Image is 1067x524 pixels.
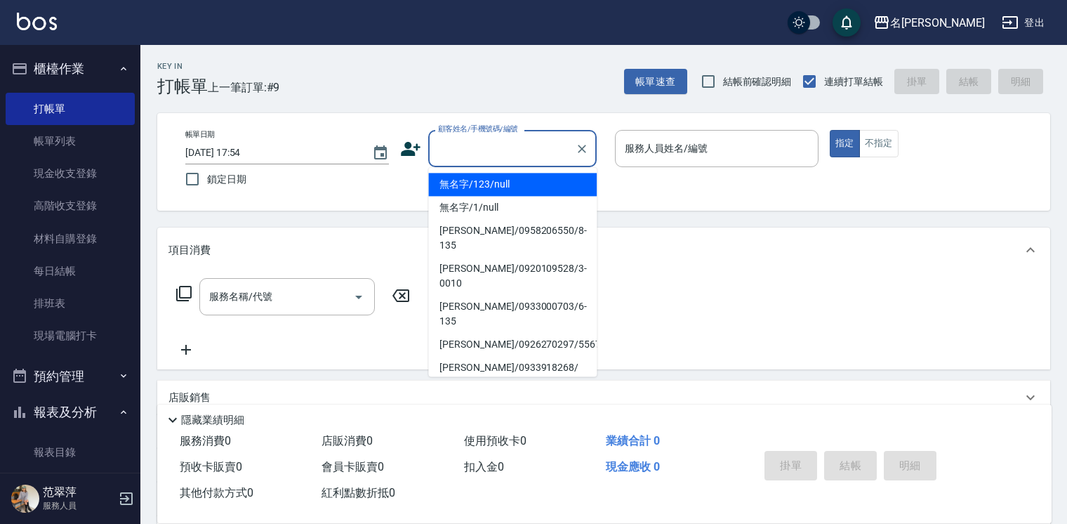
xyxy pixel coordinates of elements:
button: Clear [572,139,592,159]
button: Choose date, selected date is 2025-08-13 [364,136,397,170]
a: 打帳單 [6,93,135,125]
a: 帳單列表 [6,125,135,157]
li: 無名字/1/null [428,196,597,219]
a: 材料自購登錄 [6,223,135,255]
span: 店販消費 0 [322,434,373,447]
div: 名[PERSON_NAME] [890,14,985,32]
span: 連續打單結帳 [824,74,883,89]
h2: Key In [157,62,208,71]
button: Open [347,286,370,308]
p: 項目消費 [168,243,211,258]
span: 紅利點數折抵 0 [322,486,395,499]
a: 高階收支登錄 [6,190,135,222]
span: 扣入金 0 [464,460,504,473]
a: 排班表 [6,287,135,320]
a: 報表目錄 [6,436,135,469]
label: 帳單日期 [185,129,215,140]
button: 櫃檯作業 [6,51,135,87]
p: 店販銷售 [168,391,211,405]
span: 會員卡販賣 0 [322,460,384,473]
img: Logo [17,13,57,30]
span: 服務消費 0 [180,434,231,447]
input: YYYY/MM/DD hh:mm [185,141,358,164]
li: 無名字/123/null [428,173,597,196]
span: 使用預收卡 0 [464,434,526,447]
span: 鎖定日期 [207,172,246,187]
p: 服務人員 [43,499,114,512]
button: 預約管理 [6,358,135,395]
button: 不指定 [859,130,899,157]
button: 名[PERSON_NAME] [868,8,990,37]
a: 店家日報表 [6,469,135,501]
li: [PERSON_NAME]/0920109528/3-0010 [428,257,597,295]
button: save [833,8,861,37]
img: Person [11,485,39,513]
div: 店販銷售 [157,381,1050,414]
span: 業績合計 0 [606,434,660,447]
button: 指定 [830,130,860,157]
span: 預收卡販賣 0 [180,460,242,473]
a: 現場電腦打卡 [6,320,135,352]
label: 顧客姓名/手機號碼/編號 [438,124,518,134]
span: 現金應收 0 [606,460,660,473]
li: [PERSON_NAME]/0933918268/ [428,356,597,379]
span: 其他付款方式 0 [180,486,253,499]
button: 報表及分析 [6,394,135,431]
span: 結帳前確認明細 [723,74,792,89]
li: [PERSON_NAME]/0933000703/6-135 [428,295,597,333]
span: 上一筆訂單:#9 [208,79,280,96]
div: 項目消費 [157,228,1050,273]
button: 登出 [996,10,1050,36]
a: 現金收支登錄 [6,157,135,190]
button: 帳單速查 [624,69,687,95]
a: 每日結帳 [6,255,135,287]
h3: 打帳單 [157,77,208,96]
li: [PERSON_NAME]/0926270297/556744 [428,333,597,356]
p: 隱藏業績明細 [181,413,244,428]
li: [PERSON_NAME]/0958206550/8-135 [428,219,597,257]
h5: 范翠萍 [43,485,114,499]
